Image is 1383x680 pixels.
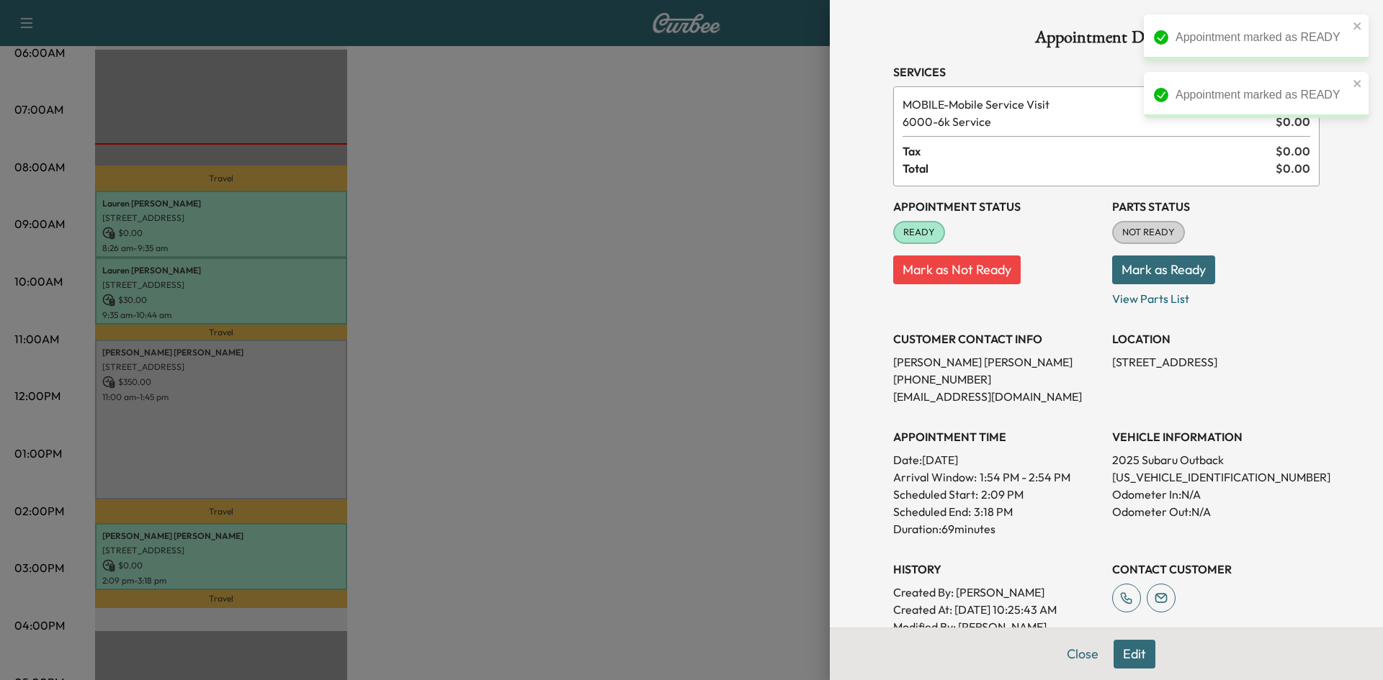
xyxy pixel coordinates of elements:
[1114,640,1155,668] button: Edit
[1112,284,1320,307] p: View Parts List
[1276,142,1310,160] span: $ 0.00
[895,225,944,240] span: READY
[903,96,1270,113] span: Mobile Service Visit
[1176,29,1348,46] div: Appointment marked as READY
[903,113,1270,130] span: 6k Service
[1112,330,1320,348] h3: LOCATION
[893,601,1101,618] p: Created At : [DATE] 10:25:43 AM
[1112,428,1320,445] h3: VEHICLE INFORMATION
[1112,255,1215,284] button: Mark as Ready
[1112,486,1320,503] p: Odometer In: N/A
[893,255,1021,284] button: Mark as Not Ready
[893,618,1101,635] p: Modified By : [PERSON_NAME]
[893,388,1101,405] p: [EMAIL_ADDRESS][DOMAIN_NAME]
[893,29,1320,52] h1: Appointment Details
[981,486,1024,503] p: 2:09 PM
[893,428,1101,445] h3: APPOINTMENT TIME
[893,561,1101,578] h3: History
[893,468,1101,486] p: Arrival Window:
[903,160,1276,177] span: Total
[1112,561,1320,578] h3: CONTACT CUSTOMER
[974,503,1013,520] p: 3:18 PM
[893,520,1101,538] p: Duration: 69 minutes
[1176,86,1348,104] div: Appointment marked as READY
[1112,353,1320,371] p: [STREET_ADDRESS]
[893,486,978,503] p: Scheduled Start:
[903,142,1276,160] span: Tax
[893,451,1101,468] p: Date: [DATE]
[1114,225,1183,240] span: NOT READY
[893,198,1101,215] h3: Appointment Status
[980,468,1070,486] span: 1:54 PM - 2:54 PM
[1353,78,1363,89] button: close
[1112,503,1320,520] p: Odometer Out: N/A
[893,371,1101,388] p: [PHONE_NUMBER]
[893,584,1101,601] p: Created By : [PERSON_NAME]
[1276,160,1310,177] span: $ 0.00
[1112,451,1320,468] p: 2025 Subaru Outback
[1112,468,1320,486] p: [US_VEHICLE_IDENTIFICATION_NUMBER]
[893,353,1101,371] p: [PERSON_NAME] [PERSON_NAME]
[893,330,1101,348] h3: CUSTOMER CONTACT INFO
[1112,198,1320,215] h3: Parts Status
[1057,640,1108,668] button: Close
[893,503,971,520] p: Scheduled End:
[893,63,1320,81] h3: Services
[1353,20,1363,32] button: close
